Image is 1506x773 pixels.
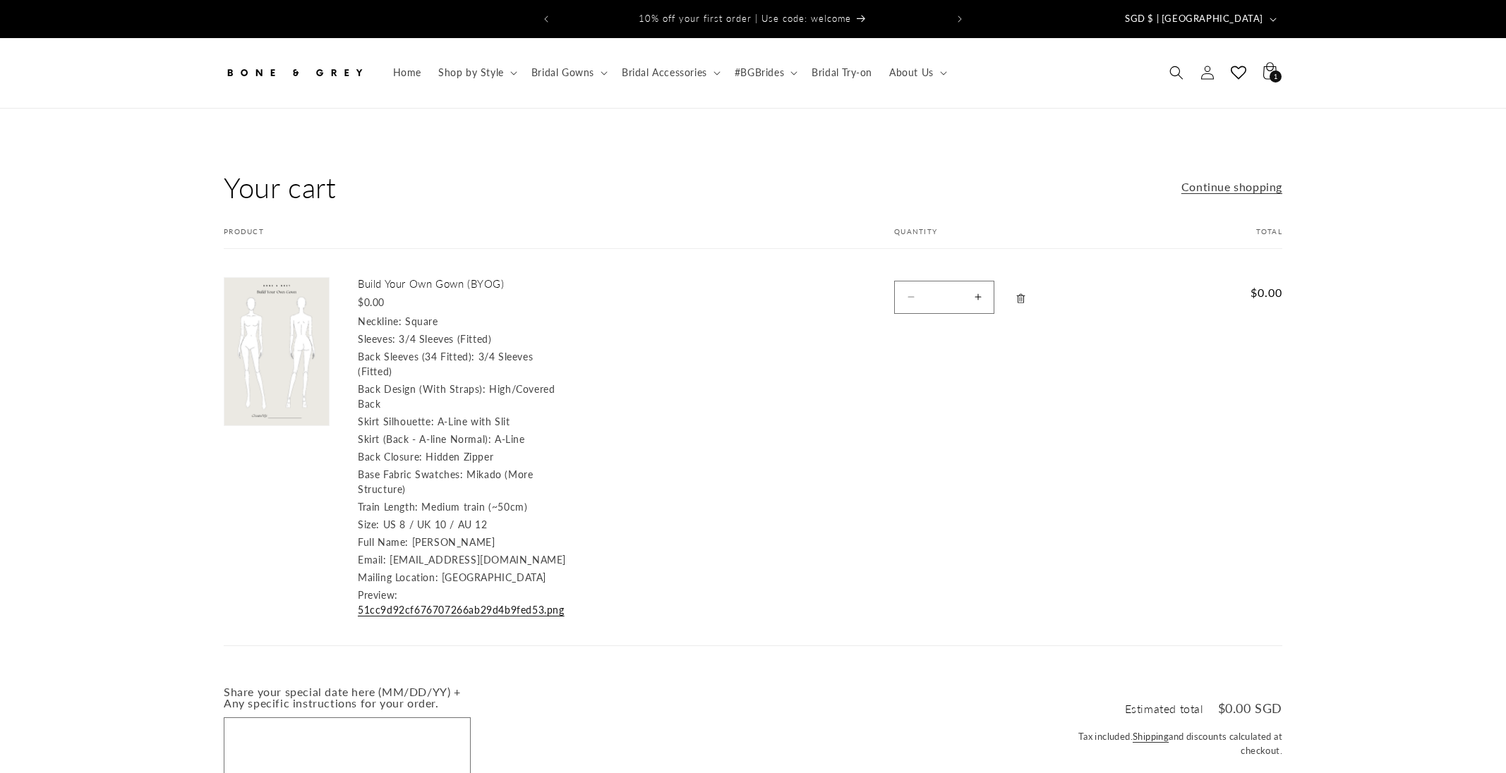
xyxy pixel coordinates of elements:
summary: #BGBrides [726,58,803,87]
dt: Back Sleeves (34 Fitted): [358,351,475,363]
span: Shop by Style [438,66,504,79]
dd: A-Line with Slit [438,415,510,427]
dt: Base Fabric Swatches: [358,468,464,480]
h2: Estimated total [1125,703,1204,714]
dt: Train Length: [358,501,418,513]
span: $0.00 [1203,284,1282,301]
h1: Your cart [224,169,336,206]
span: About Us [889,66,934,79]
dt: Skirt (Back - A-line Normal): [358,433,491,445]
dt: Email: [358,554,387,566]
summary: Shop by Style [430,58,523,87]
p: $0.00 SGD [1218,702,1282,714]
span: 1 [1274,71,1278,83]
dd: Medium train (~50cm) [421,501,527,513]
span: #BGBrides [735,66,784,79]
span: Bridal Accessories [622,66,707,79]
dd: 3/4 Sleeves (Fitted) [399,333,491,345]
button: Next announcement [944,6,975,32]
small: Tax included. and discounts calculated at checkout. [1035,730,1282,757]
img: Bone and Grey Bridal [224,57,365,88]
dd: [EMAIL_ADDRESS][DOMAIN_NAME] [390,554,566,566]
input: Quantity for Build Your Own Gown (BYOG) [927,281,962,314]
summary: Bridal Gowns [523,58,613,87]
span: SGD $ | [GEOGRAPHIC_DATA] [1125,12,1263,26]
dd: A-Line [495,433,525,445]
th: Total [1174,227,1282,249]
a: Bone and Grey Bridal [219,52,371,94]
summary: Bridal Accessories [613,58,726,87]
a: 51cc9d92cf676707266ab29d4b9fed53.png [358,604,565,616]
dt: Full Name: [358,536,409,548]
summary: Search [1161,57,1192,88]
dt: Sleeves: [358,333,396,345]
dt: Back Closure: [358,451,423,463]
dd: Hidden Zipper [426,451,493,463]
a: Build Your Own Gown (BYOG) [358,277,570,291]
dd: US 8 / UK 10 / AU 12 [383,518,488,530]
dt: Size: [358,518,380,530]
span: 10% off your first order | Use code: welcome [639,13,851,24]
span: Home [393,66,421,79]
a: Shipping [1133,731,1169,742]
dt: Preview: [358,589,398,601]
a: Bridal Try-on [803,58,881,87]
label: Share your special date here (MM/DD/YY) + Any specific instructions for your order. [224,696,471,709]
dt: Skirt Silhouette: [358,415,434,427]
dt: Mailing Location: [358,571,438,583]
th: Product [224,227,859,249]
button: Previous announcement [531,6,562,32]
div: $0.00 [358,295,570,310]
th: Quantity [859,227,1174,249]
summary: About Us [881,58,953,87]
span: Bridal Gowns [531,66,594,79]
button: SGD $ | [GEOGRAPHIC_DATA] [1116,6,1282,32]
a: Remove Build Your Own Gown (BYOG) [1008,281,1033,317]
dd: Square [405,315,438,327]
dd: [GEOGRAPHIC_DATA] [442,571,546,583]
dt: Back Design (With Straps): [358,383,486,395]
span: Bridal Try-on [812,66,872,79]
dt: Neckline: [358,315,402,327]
a: Home [385,58,430,87]
dd: [PERSON_NAME] [412,536,495,548]
a: Continue shopping [1181,177,1282,197]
